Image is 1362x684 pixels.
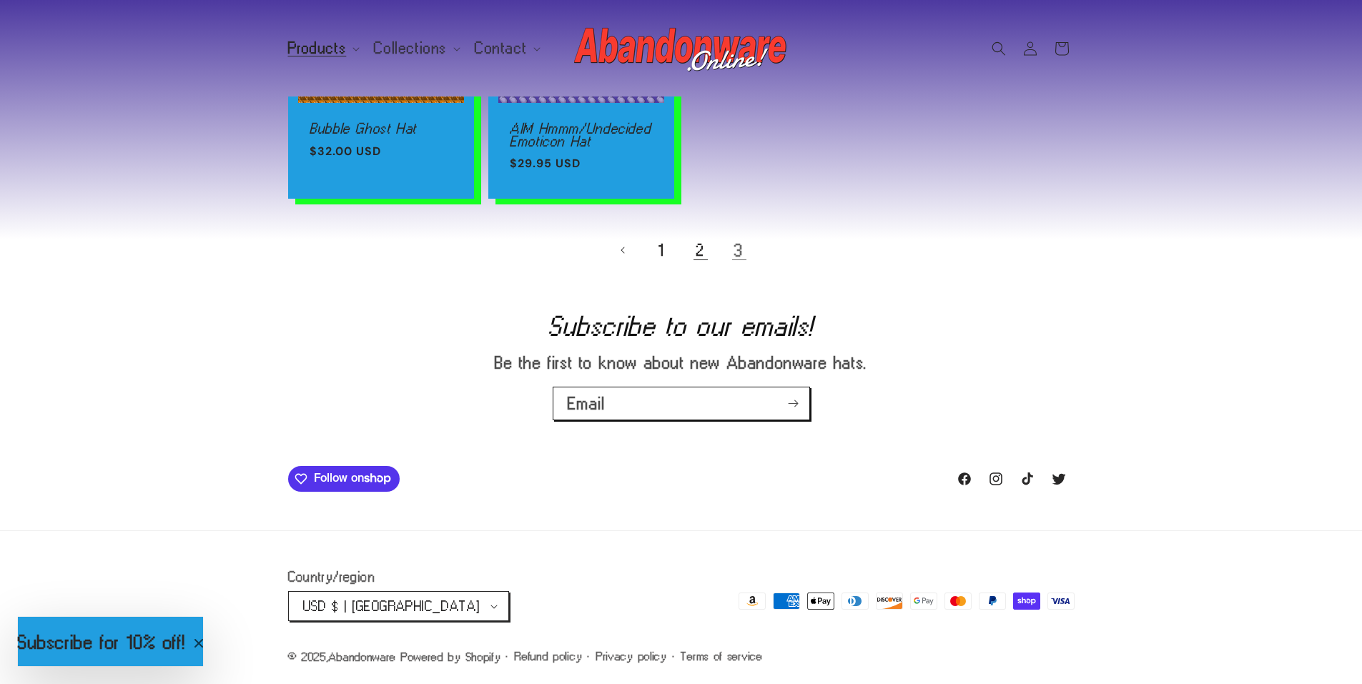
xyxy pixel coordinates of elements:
button: USD $ | [GEOGRAPHIC_DATA] [288,591,509,621]
h2: Subscribe to our emails! [64,314,1298,337]
a: Privacy policy [596,650,667,663]
a: Page 3 [724,234,755,266]
a: Abandonware [568,14,794,82]
summary: Products [280,33,366,63]
input: Email [553,387,809,420]
a: Page 1 [646,234,678,266]
small: © 2025, [288,650,397,663]
a: Powered by Shopify [401,650,501,663]
summary: Collections [365,33,466,63]
p: Be the first to know about new Abandonware hats. [431,352,932,373]
a: Refund policy [515,650,582,663]
span: Contact [475,41,527,54]
span: USD $ | [GEOGRAPHIC_DATA] [303,599,480,613]
button: Subscribe [778,387,809,420]
a: AIM Hmmm/Undecided Emoticon Hat [510,122,653,147]
img: Abandonware [574,20,789,77]
nav: Pagination [288,234,1075,266]
summary: Contact [466,33,546,63]
summary: Search [983,33,1015,64]
a: Terms of service [681,650,762,663]
h2: Country/region [288,570,509,584]
a: Page 2 [685,234,716,266]
span: Collections [374,41,447,54]
a: Abandonware [329,650,396,663]
a: Previous page [608,234,639,266]
a: Bubble Ghost Hat [310,122,453,135]
span: Products [288,41,347,54]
